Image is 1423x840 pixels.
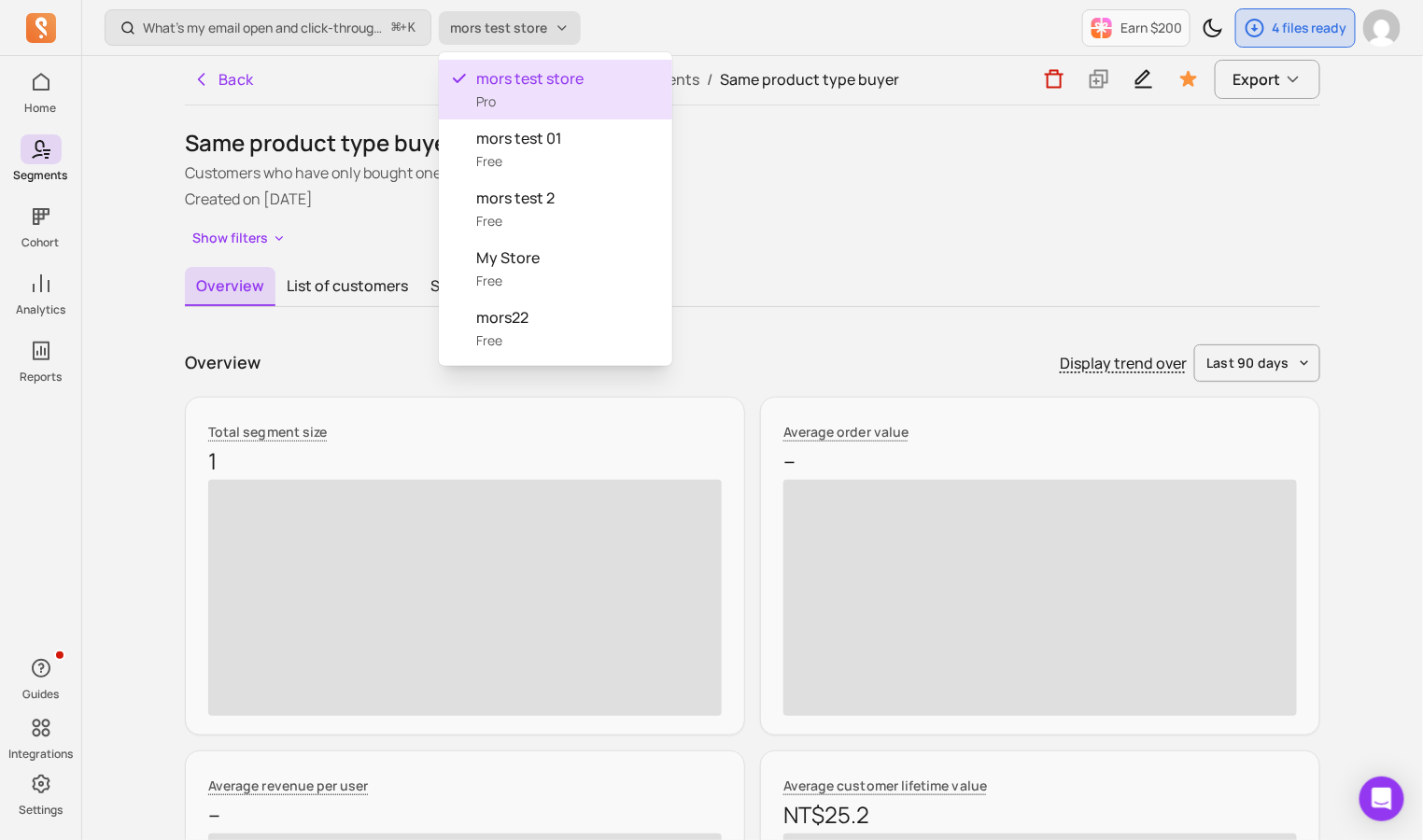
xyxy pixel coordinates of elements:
span: Free [476,152,502,170]
button: mors test store [439,11,581,45]
span: Free [476,331,502,349]
span: Free [476,212,502,230]
span: mors test store [476,67,657,90]
div: mors test store [439,52,672,366]
span: mors22 [476,306,657,329]
span: Pro [476,92,496,110]
span: mors test 01 [476,127,657,149]
div: Open Intercom Messenger [1360,777,1404,821]
span: Free [476,272,502,289]
span: mors test 2 [476,187,657,209]
span: My Store [476,246,657,269]
span: mors test store [450,19,547,37]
